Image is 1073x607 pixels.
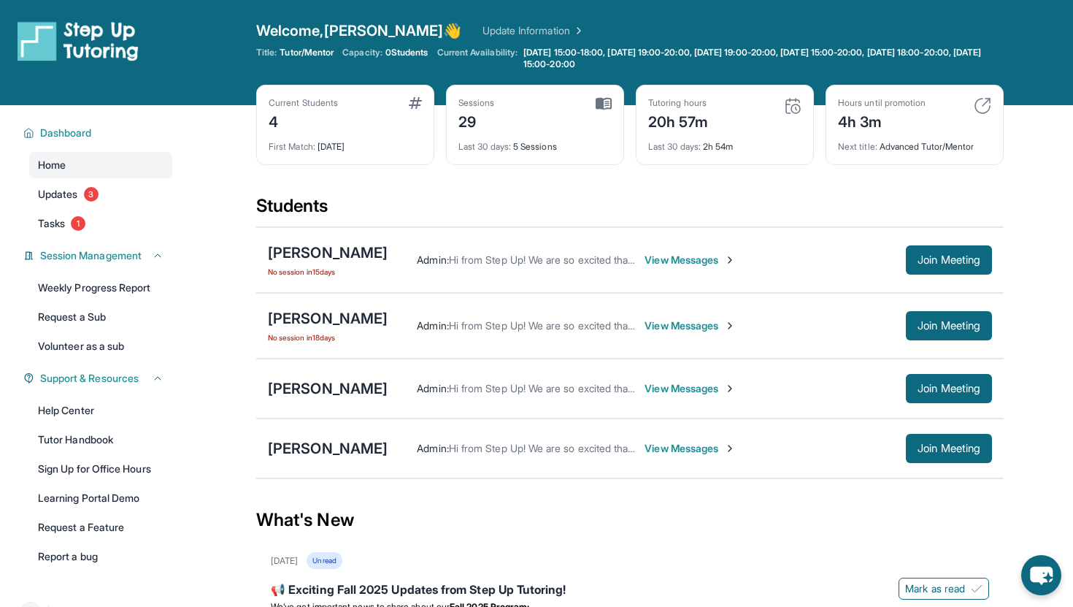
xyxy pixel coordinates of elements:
button: Support & Resources [34,371,164,386]
span: Title: [256,47,277,58]
button: chat-button [1021,555,1061,595]
div: 5 Sessions [458,132,612,153]
div: Students [256,194,1004,226]
span: View Messages [645,441,736,456]
span: Admin : [417,319,448,332]
img: card [409,97,422,109]
a: Update Information [482,23,585,38]
div: Hours until promotion [838,97,926,109]
img: Mark as read [971,583,982,595]
img: Chevron-Right [724,443,736,454]
img: Chevron-Right [724,383,736,394]
button: Join Meeting [906,374,992,403]
div: [PERSON_NAME] [268,438,388,459]
a: Volunteer as a sub [29,333,172,359]
div: Unread [307,552,342,569]
div: [DATE] [269,132,422,153]
span: View Messages [645,318,736,333]
div: 4h 3m [838,109,926,132]
span: Updates [38,187,78,202]
img: Chevron Right [570,23,585,38]
span: Admin : [417,442,448,454]
span: Current Availability: [437,47,518,70]
a: Report a bug [29,543,172,570]
div: Sessions [458,97,495,109]
span: Dashboard [40,126,92,140]
img: Chevron-Right [724,254,736,266]
div: 20h 57m [648,109,709,132]
span: Join Meeting [918,256,980,264]
span: Home [38,158,66,172]
span: [DATE] 15:00-18:00, [DATE] 19:00-20:00, [DATE] 19:00-20:00, [DATE] 15:00-20:00, [DATE] 18:00-20:0... [523,47,1001,70]
span: Last 30 days : [458,141,511,152]
span: 3 [84,187,99,202]
a: Weekly Progress Report [29,275,172,301]
span: 1 [71,216,85,231]
span: Last 30 days : [648,141,701,152]
button: Dashboard [34,126,164,140]
span: Join Meeting [918,444,980,453]
img: logo [18,20,139,61]
img: card [974,97,991,115]
span: Join Meeting [918,384,980,393]
a: Learning Portal Demo [29,485,172,511]
span: No session in 18 days [268,332,388,343]
span: Capacity: [342,47,382,58]
button: Join Meeting [906,245,992,275]
div: [DATE] [271,555,298,567]
a: Request a Sub [29,304,172,330]
img: card [784,97,801,115]
span: Admin : [417,253,448,266]
div: Tutoring hours [648,97,709,109]
a: Tutor Handbook [29,427,172,453]
span: Welcome, [PERSON_NAME] 👋 [256,20,462,41]
div: 2h 54m [648,132,801,153]
a: Sign Up for Office Hours [29,456,172,482]
button: Session Management [34,248,164,263]
span: View Messages [645,381,736,396]
a: Updates3 [29,181,172,207]
span: No session in 15 days [268,266,388,278]
div: [PERSON_NAME] [268,308,388,329]
a: Request a Feature [29,514,172,541]
button: Mark as read [899,578,989,600]
span: Join Meeting [918,321,980,330]
div: 29 [458,109,495,132]
div: [PERSON_NAME] [268,243,388,263]
div: Advanced Tutor/Mentor [838,132,991,153]
img: card [596,97,612,110]
a: Help Center [29,397,172,424]
div: 📢 Exciting Fall 2025 Updates from Step Up Tutoring! [271,581,989,601]
img: Chevron-Right [724,320,736,332]
div: Current Students [269,97,338,109]
span: Admin : [417,382,448,394]
a: Tasks1 [29,210,172,237]
span: Support & Resources [40,371,139,386]
div: What's New [256,488,1004,552]
a: Home [29,152,172,178]
button: Join Meeting [906,311,992,340]
span: View Messages [645,253,736,267]
span: Next title : [838,141,877,152]
span: Tasks [38,216,65,231]
a: [DATE] 15:00-18:00, [DATE] 19:00-20:00, [DATE] 19:00-20:00, [DATE] 15:00-20:00, [DATE] 18:00-20:0... [520,47,1004,70]
span: Mark as read [905,581,965,596]
span: 0 Students [385,47,428,58]
div: [PERSON_NAME] [268,378,388,399]
span: First Match : [269,141,315,152]
div: 4 [269,109,338,132]
button: Join Meeting [906,434,992,463]
span: Session Management [40,248,142,263]
span: Tutor/Mentor [280,47,334,58]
